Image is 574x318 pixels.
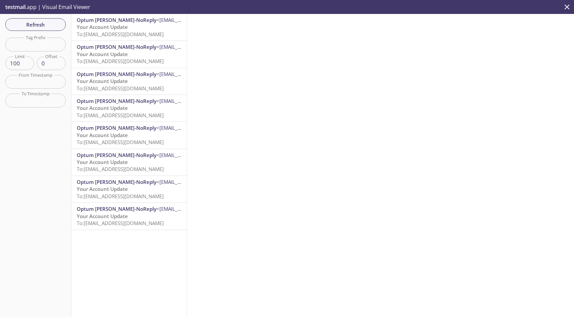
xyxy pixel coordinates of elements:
[71,14,187,230] nav: emails
[156,205,242,212] span: <[EMAIL_ADDRESS][DOMAIN_NAME]>
[156,179,242,185] span: <[EMAIL_ADDRESS][DOMAIN_NAME]>
[71,203,187,229] div: Optum [PERSON_NAME]-NoReply<[EMAIL_ADDRESS][DOMAIN_NAME]>Your Account UpdateTo:[EMAIL_ADDRESS][DO...
[77,139,164,145] span: To: [EMAIL_ADDRESS][DOMAIN_NAME]
[77,179,156,185] span: Optum [PERSON_NAME]-NoReply
[71,176,187,202] div: Optum [PERSON_NAME]-NoReply<[EMAIL_ADDRESS][DOMAIN_NAME]>Your Account UpdateTo:[EMAIL_ADDRESS][DO...
[77,159,128,165] span: Your Account Update
[77,112,164,119] span: To: [EMAIL_ADDRESS][DOMAIN_NAME]
[77,98,156,104] span: Optum [PERSON_NAME]-NoReply
[5,18,66,31] button: Refresh
[77,71,156,77] span: Optum [PERSON_NAME]-NoReply
[77,166,164,172] span: To: [EMAIL_ADDRESS][DOMAIN_NAME]
[77,186,128,192] span: Your Account Update
[71,122,187,148] div: Optum [PERSON_NAME]-NoReply<[EMAIL_ADDRESS][DOMAIN_NAME]>Your Account UpdateTo:[EMAIL_ADDRESS][DO...
[77,31,164,38] span: To: [EMAIL_ADDRESS][DOMAIN_NAME]
[77,43,156,50] span: Optum [PERSON_NAME]-NoReply
[71,41,187,67] div: Optum [PERSON_NAME]-NoReply<[EMAIL_ADDRESS][DOMAIN_NAME]>Your Account UpdateTo:[EMAIL_ADDRESS][DO...
[77,124,156,131] span: Optum [PERSON_NAME]-NoReply
[77,78,128,84] span: Your Account Update
[77,24,128,30] span: Your Account Update
[77,105,128,111] span: Your Account Update
[77,220,164,226] span: To: [EMAIL_ADDRESS][DOMAIN_NAME]
[156,124,242,131] span: <[EMAIL_ADDRESS][DOMAIN_NAME]>
[77,85,164,92] span: To: [EMAIL_ADDRESS][DOMAIN_NAME]
[5,3,26,11] span: testmail
[156,152,242,158] span: <[EMAIL_ADDRESS][DOMAIN_NAME]>
[77,51,128,57] span: Your Account Update
[156,17,242,23] span: <[EMAIL_ADDRESS][DOMAIN_NAME]>
[77,213,128,219] span: Your Account Update
[71,68,187,95] div: Optum [PERSON_NAME]-NoReply<[EMAIL_ADDRESS][DOMAIN_NAME]>Your Account UpdateTo:[EMAIL_ADDRESS][DO...
[156,71,242,77] span: <[EMAIL_ADDRESS][DOMAIN_NAME]>
[77,193,164,199] span: To: [EMAIL_ADDRESS][DOMAIN_NAME]
[77,17,156,23] span: Optum [PERSON_NAME]-NoReply
[71,14,187,40] div: Optum [PERSON_NAME]-NoReply<[EMAIL_ADDRESS][DOMAIN_NAME]>Your Account UpdateTo:[EMAIL_ADDRESS][DO...
[77,152,156,158] span: Optum [PERSON_NAME]-NoReply
[71,95,187,121] div: Optum [PERSON_NAME]-NoReply<[EMAIL_ADDRESS][DOMAIN_NAME]>Your Account UpdateTo:[EMAIL_ADDRESS][DO...
[11,20,60,29] span: Refresh
[77,205,156,212] span: Optum [PERSON_NAME]-NoReply
[156,98,242,104] span: <[EMAIL_ADDRESS][DOMAIN_NAME]>
[71,149,187,176] div: Optum [PERSON_NAME]-NoReply<[EMAIL_ADDRESS][DOMAIN_NAME]>Your Account UpdateTo:[EMAIL_ADDRESS][DO...
[156,43,242,50] span: <[EMAIL_ADDRESS][DOMAIN_NAME]>
[77,58,164,64] span: To: [EMAIL_ADDRESS][DOMAIN_NAME]
[77,132,128,138] span: Your Account Update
